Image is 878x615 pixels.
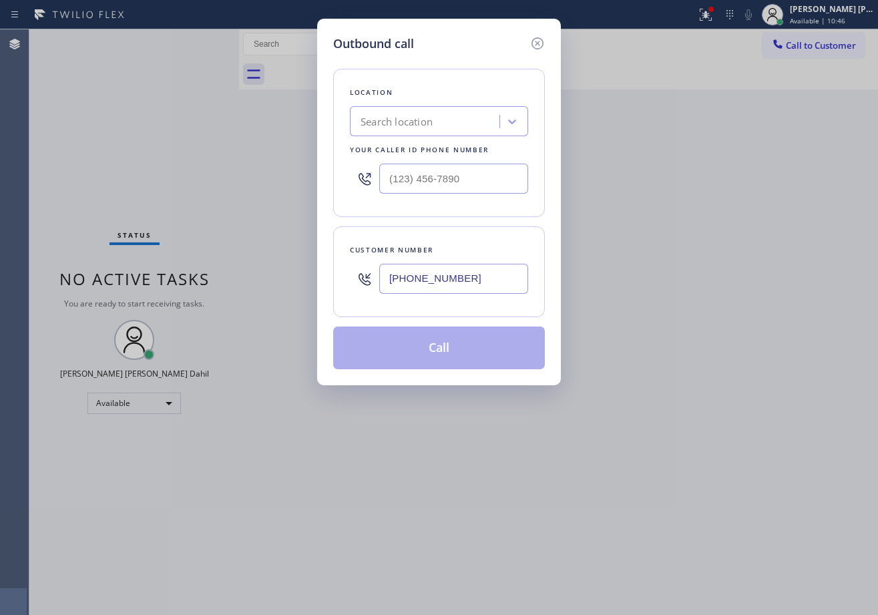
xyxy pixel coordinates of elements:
[333,35,414,53] h5: Outbound call
[350,85,528,99] div: Location
[333,327,545,369] button: Call
[379,264,528,294] input: (123) 456-7890
[350,243,528,257] div: Customer number
[361,114,433,130] div: Search location
[379,164,528,194] input: (123) 456-7890
[350,143,528,157] div: Your caller id phone number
